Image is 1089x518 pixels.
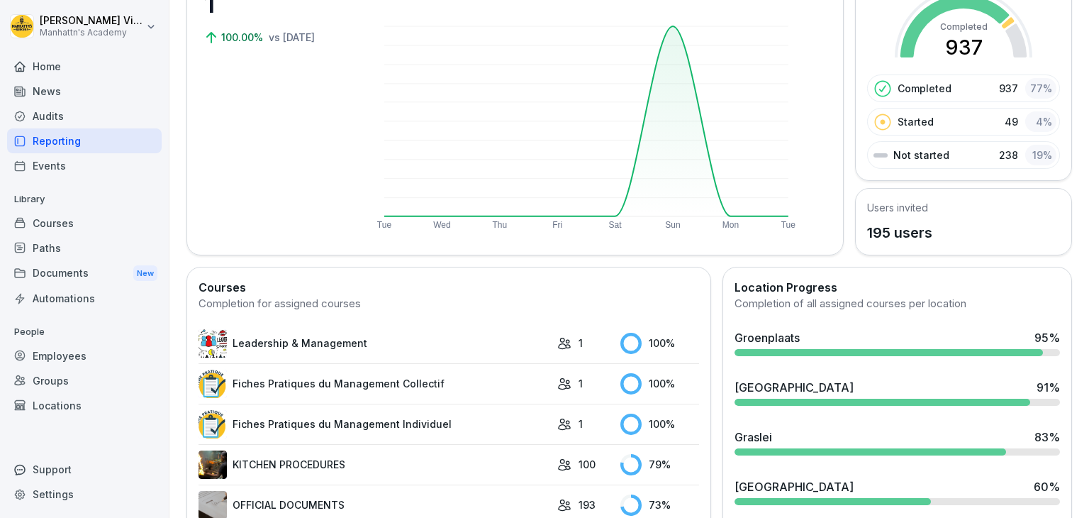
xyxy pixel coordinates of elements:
[493,220,508,230] text: Thu
[7,104,162,128] a: Audits
[620,333,699,354] div: 100 %
[7,321,162,343] p: People
[579,497,596,512] p: 193
[7,286,162,311] a: Automations
[579,457,596,472] p: 100
[620,414,699,435] div: 100 %
[1025,111,1056,132] div: 4 %
[7,482,162,507] a: Settings
[735,329,800,346] div: Groenplaats
[40,15,143,27] p: [PERSON_NAME] Vierse
[579,417,583,431] p: 1
[1034,329,1060,346] div: 95 %
[735,379,854,396] div: [GEOGRAPHIC_DATA]
[7,188,162,211] p: Library
[1005,114,1018,129] p: 49
[199,451,550,479] a: KITCHEN PROCEDURES
[269,30,315,45] p: vs [DATE]
[1025,145,1056,165] div: 19 %
[7,457,162,482] div: Support
[7,128,162,153] a: Reporting
[199,370,227,398] img: itrinmqjitsgumr2qpfbq6g6.png
[199,410,227,439] img: gy0icjias71v1kyou55ykve2.png
[893,148,949,162] p: Not started
[377,220,392,230] text: Tue
[199,370,550,398] a: Fiches Pratiques du Management Collectif
[729,473,1066,511] a: [GEOGRAPHIC_DATA]60%
[199,329,227,358] img: m5os3g31qv4yrwr27cnhnia0.png
[999,148,1018,162] p: 238
[221,30,266,45] p: 100.00%
[133,265,157,282] div: New
[867,222,932,243] p: 195 users
[579,376,583,391] p: 1
[7,368,162,393] a: Groups
[7,236,162,260] a: Paths
[620,373,699,395] div: 100 %
[433,220,450,230] text: Wed
[781,220,796,230] text: Tue
[729,373,1066,412] a: [GEOGRAPHIC_DATA]91%
[729,423,1066,461] a: Graslei83%
[7,343,162,368] a: Employees
[1037,379,1060,396] div: 91 %
[898,114,934,129] p: Started
[7,260,162,287] div: Documents
[7,79,162,104] a: News
[620,495,699,516] div: 73 %
[579,336,583,351] p: 1
[867,200,932,215] h5: Users invited
[666,220,681,230] text: Sun
[735,296,1060,312] div: Completion of all assigned courses per location
[40,28,143,38] p: Manhattn's Academy
[735,429,772,446] div: Graslei
[199,410,550,439] a: Fiches Pratiques du Management Individuel
[735,478,854,495] div: [GEOGRAPHIC_DATA]
[1034,429,1060,446] div: 83 %
[7,260,162,287] a: DocumentsNew
[999,81,1018,96] p: 937
[199,279,699,296] h2: Courses
[553,220,563,230] text: Fri
[199,296,699,312] div: Completion for assigned courses
[609,220,622,230] text: Sat
[1025,78,1056,99] div: 77 %
[7,54,162,79] a: Home
[7,393,162,418] a: Locations
[735,279,1060,296] h2: Location Progress
[199,329,550,358] a: Leadership & Management
[199,451,227,479] img: cg5lo66e1g15nr59ub5pszec.png
[7,211,162,236] a: Courses
[729,324,1066,362] a: Groenplaats95%
[722,220,739,230] text: Mon
[7,153,162,178] a: Events
[898,81,951,96] p: Completed
[620,454,699,475] div: 79 %
[1034,478,1060,495] div: 60 %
